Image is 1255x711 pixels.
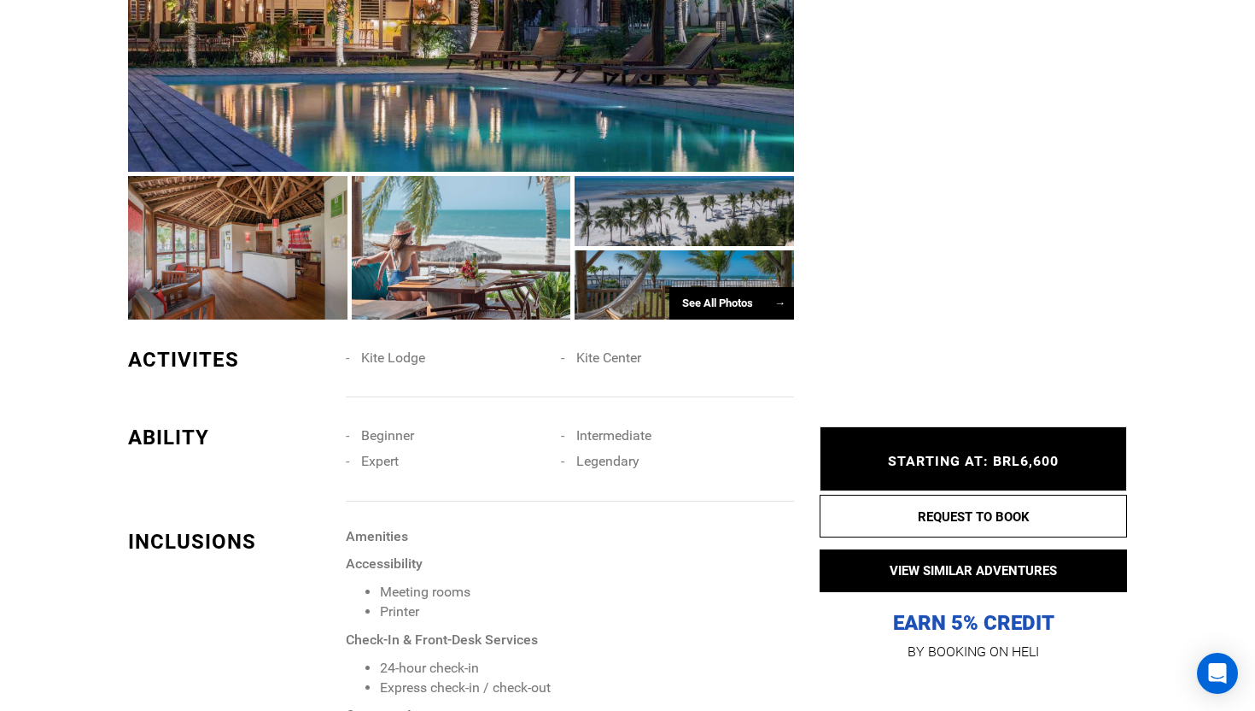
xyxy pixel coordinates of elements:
div: ACTIVITES [128,345,333,374]
span: Legendary [576,453,639,469]
p: EARN 5% CREDIT [820,439,1127,637]
li: Express check-in / check-out [380,679,794,698]
div: ABILITY [128,423,333,452]
div: Open Intercom Messenger [1197,653,1238,694]
span: Expert [361,453,399,469]
li: Printer [380,602,794,622]
li: Meeting rooms [380,583,794,602]
div: INCLUSIONS [128,527,333,556]
span: Beginner [361,427,414,444]
button: REQUEST TO BOOK [820,495,1127,538]
button: VIEW SIMILAR ADVENTURES [820,549,1127,592]
span: Kite Center [576,350,641,366]
p: BY BOOKING ON HELI [820,640,1127,664]
div: See All Photos [669,287,794,320]
li: 24-hour check-in [380,659,794,679]
span: Intermediate [576,427,651,444]
strong: Accessibility [346,555,423,572]
strong: Amenities [346,528,408,544]
span: STARTING AT: BRL6,600 [888,453,1059,469]
span: Kite Lodge [361,350,425,366]
span: → [774,297,785,309]
strong: Check-In & Front-Desk Services [346,632,538,648]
